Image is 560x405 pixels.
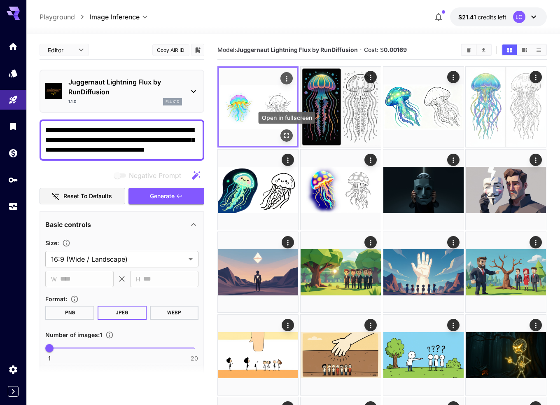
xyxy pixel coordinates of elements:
[513,11,525,23] div: LC
[450,7,547,26] button: $21.41254LC
[282,236,294,248] div: Actions
[218,232,298,312] img: 9k=
[59,239,74,247] button: Adjust the dimensions of the generated image by specifying its width and height in pixels, or sel...
[281,72,293,84] div: Actions
[461,44,492,56] div: Clear AllDownload All
[447,319,460,331] div: Actions
[68,77,182,97] p: Juggernaut Lightning Flux by RunDiffusion
[530,319,542,331] div: Actions
[502,44,517,55] button: Show media in grid view
[259,112,315,124] div: Open in fullscreen
[40,12,90,22] nav: breadcrumb
[281,129,293,142] div: Open in fullscreen
[532,44,546,55] button: Show media in list view
[45,239,59,246] span: Size :
[67,295,82,303] button: Choose the file format for the output image.
[301,232,381,312] img: 9k=
[45,306,94,320] button: PNG
[360,45,362,55] p: ·
[383,150,464,230] img: 9k=
[530,154,542,166] div: Actions
[194,45,201,55] button: Add to library
[282,154,294,166] div: Actions
[40,12,75,22] a: Playground
[218,315,298,395] img: 2Q==
[68,98,77,105] p: 1.1.0
[502,44,547,56] div: Show media in grid viewShow media in video viewShow media in list view
[8,201,18,212] div: Usage
[150,306,199,320] button: WEBP
[517,44,532,55] button: Show media in video view
[466,232,546,312] img: Z
[8,175,18,185] div: API Keys
[218,150,298,230] img: Z
[458,14,478,21] span: $21.41
[191,354,198,363] span: 20
[466,150,546,230] img: 2Q==
[136,274,140,284] span: H
[530,236,542,248] div: Actions
[8,148,18,158] div: Wallet
[301,315,381,395] img: 9k=
[40,188,125,205] button: Reset to defaults
[8,121,18,131] div: Library
[364,319,377,331] div: Actions
[384,46,407,53] b: 0.00169
[364,46,407,53] span: Cost: $
[364,71,377,83] div: Actions
[476,44,491,55] button: Download All
[219,68,297,146] img: Z
[478,14,506,21] span: credits left
[383,67,464,147] img: 9k=
[48,354,51,363] span: 1
[8,386,19,397] button: Expand sidebar
[45,74,198,109] div: Juggernaut Lightning Flux by RunDiffusion1.1.0flux1d
[466,315,546,395] img: 2Q==
[301,150,381,230] img: Z
[236,46,358,53] b: Juggernaut Lightning Flux by RunDiffusion
[364,154,377,166] div: Actions
[129,171,181,180] span: Negative Prompt
[51,274,57,284] span: W
[8,68,18,78] div: Models
[383,315,464,395] img: 9k=
[128,188,204,205] button: Generate
[152,44,189,56] button: Copy AIR ID
[530,71,542,83] div: Actions
[48,46,73,54] span: Editor
[447,71,460,83] div: Actions
[8,95,18,105] div: Playground
[364,236,377,248] div: Actions
[45,331,102,338] span: Number of images : 1
[282,319,294,331] div: Actions
[166,99,180,105] p: flux1d
[383,232,464,312] img: 9k=
[8,364,18,375] div: Settings
[102,331,117,339] button: Specify how many images to generate in a single request. Each image generation will be charged se...
[458,13,506,21] div: $21.41254
[462,44,476,55] button: Clear All
[466,67,546,147] img: Z
[8,41,18,52] div: Home
[90,12,140,22] span: Image Inference
[112,170,188,180] span: Negative prompts are not compatible with the selected model.
[301,67,381,147] img: 2Q==
[51,254,185,264] span: 16:9 (Wide / Landscape)
[217,46,358,53] span: Model:
[150,191,175,201] span: Generate
[45,220,91,229] p: Basic controls
[45,295,67,302] span: Format :
[447,154,460,166] div: Actions
[45,215,198,234] div: Basic controls
[98,306,147,320] button: JPEG
[447,236,460,248] div: Actions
